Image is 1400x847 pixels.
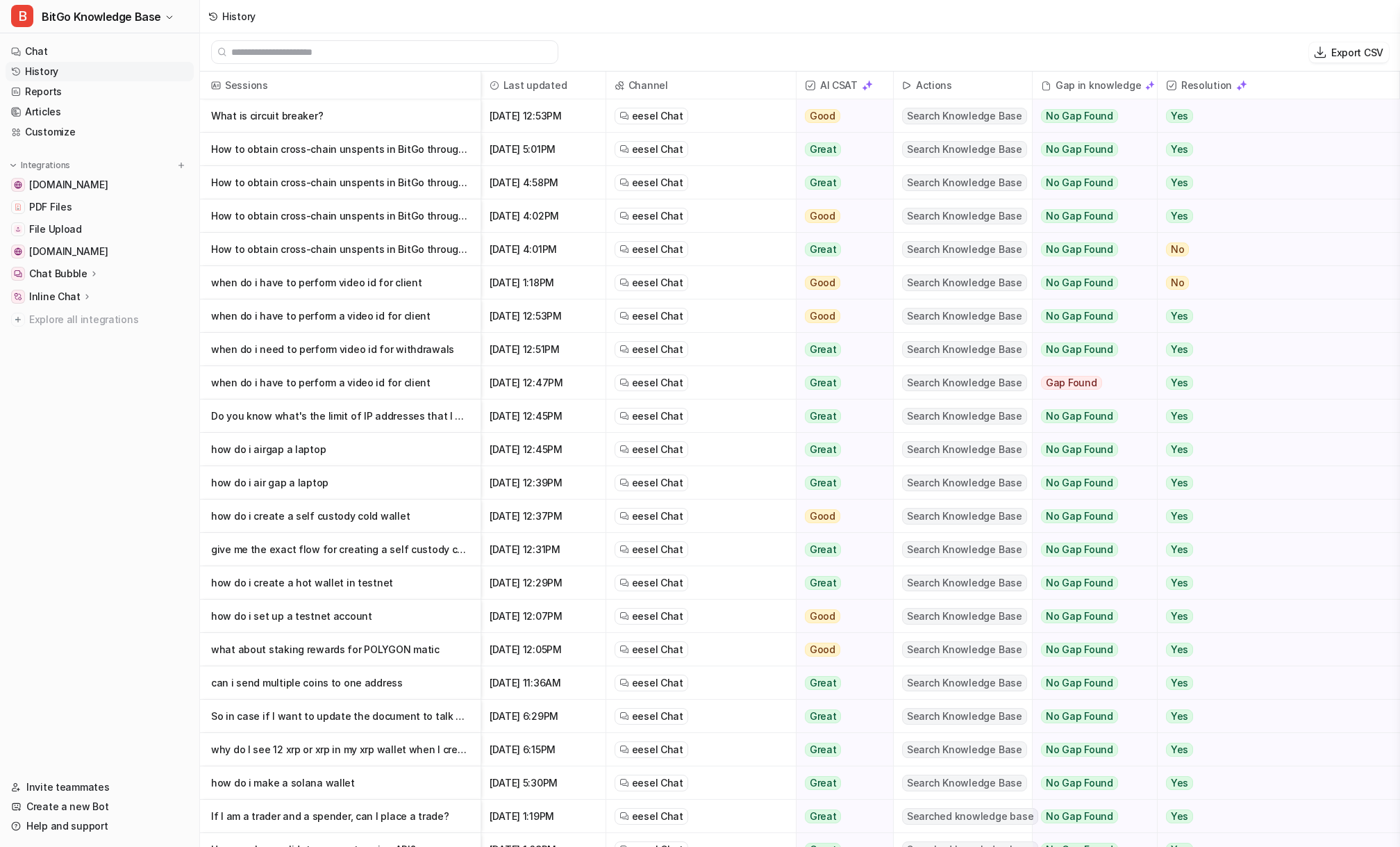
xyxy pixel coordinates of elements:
[211,333,469,366] p: when do i need to perform video id for withdrawals
[1158,266,1380,299] button: No
[1158,666,1380,700] button: Yes
[487,700,600,733] span: [DATE] 6:29PM
[1033,333,1147,366] button: No Gap Found
[29,178,108,192] span: [DOMAIN_NAME]
[632,776,683,790] span: eesel Chat
[6,122,194,142] a: Customize
[902,375,1027,391] span: Search Knowledge Base
[1166,376,1193,390] span: Yes
[1166,776,1193,790] span: Yes
[619,712,629,721] img: eeselChat
[797,99,885,133] button: Good
[632,676,683,690] span: eesel Chat
[1158,733,1380,766] button: Yes
[632,443,683,457] span: eesel Chat
[902,541,1027,558] span: Search Knowledge Base
[1033,366,1147,400] button: Gap Found
[11,313,25,327] img: explore all integrations
[1033,533,1147,566] button: No Gap Found
[211,233,469,266] p: How to obtain cross-chain unspents in BitGo through API?
[632,376,683,390] span: eesel Chat
[487,400,600,433] span: [DATE] 12:45PM
[487,533,600,566] span: [DATE] 12:31PM
[805,209,840,223] span: Good
[29,309,188,331] span: Explore all integrations
[6,158,74,172] button: Integrations
[487,733,600,766] span: [DATE] 6:15PM
[797,533,885,566] button: Great
[619,643,683,657] a: eesel Chat
[1041,443,1118,457] span: No Gap Found
[211,566,469,600] p: how do i create a hot wallet in testnet
[1166,443,1193,457] span: Yes
[1041,376,1102,390] span: Gap Found
[29,290,81,304] p: Inline Chat
[797,800,885,833] button: Great
[797,166,885,199] button: Great
[211,600,469,633] p: how do i set up a testnet account
[902,308,1027,324] span: Search Knowledge Base
[1166,676,1193,690] span: Yes
[1158,199,1380,233] button: Yes
[902,441,1027,458] span: Search Knowledge Base
[1033,133,1147,166] button: No Gap Found
[1158,766,1380,800] button: Yes
[1041,242,1118,256] span: No Gap Found
[14,293,22,301] img: Inline Chat
[29,222,82,236] span: File Upload
[1033,733,1147,766] button: No Gap Found
[797,266,885,299] button: Good
[6,220,194,239] a: File UploadFile Upload
[1033,566,1147,600] button: No Gap Found
[211,99,469,133] p: What is circuit breaker?
[797,633,885,666] button: Good
[1166,209,1193,223] span: Yes
[797,299,885,333] button: Good
[619,776,683,790] a: eesel Chat
[1041,509,1118,523] span: No Gap Found
[487,600,600,633] span: [DATE] 12:07PM
[1166,343,1193,356] span: Yes
[805,142,842,156] span: Great
[632,343,683,356] span: eesel Chat
[805,776,842,790] span: Great
[487,466,600,500] span: [DATE] 12:39PM
[1033,199,1147,233] button: No Gap Found
[805,676,842,690] span: Great
[11,5,33,27] span: B
[632,543,683,557] span: eesel Chat
[1166,142,1193,156] span: Yes
[1158,400,1380,433] button: Yes
[1166,609,1193,623] span: Yes
[797,600,885,633] button: Good
[619,242,683,256] a: eesel Chat
[487,566,600,600] span: [DATE] 12:29PM
[805,709,842,723] span: Great
[632,643,683,657] span: eesel Chat
[632,142,683,156] span: eesel Chat
[797,733,885,766] button: Great
[1041,576,1118,590] span: No Gap Found
[805,643,840,657] span: Good
[14,181,22,189] img: www.bitgo.com
[619,812,629,821] img: eeselChat
[1158,366,1380,400] button: Yes
[487,800,600,833] span: [DATE] 1:19PM
[619,276,683,290] a: eesel Chat
[1166,743,1193,757] span: Yes
[612,72,790,99] span: Channel
[1041,643,1118,657] span: No Gap Found
[632,609,683,623] span: eesel Chat
[8,161,18,170] img: expand menu
[805,809,842,823] span: Great
[1158,533,1380,566] button: Yes
[1033,266,1147,299] button: No Gap Found
[902,608,1027,625] span: Search Knowledge Base
[1041,176,1118,190] span: No Gap Found
[1158,633,1380,666] button: Yes
[619,545,629,554] img: eeselChat
[805,376,842,390] span: Great
[1158,566,1380,600] button: Yes
[902,675,1027,691] span: Search Knowledge Base
[1041,343,1118,356] span: No Gap Found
